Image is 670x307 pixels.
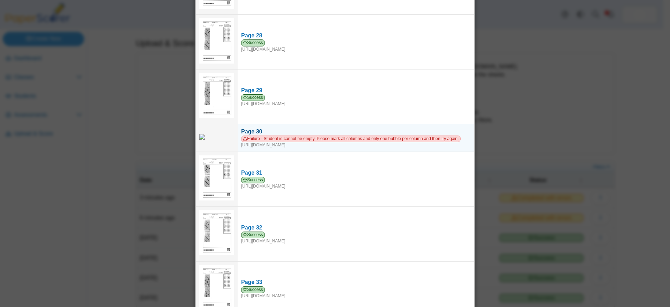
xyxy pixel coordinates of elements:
[238,124,474,152] a: Page 30 Failure - Student id cannot be empty. Please mark all columns and only one bubble per col...
[238,275,474,302] a: Page 33 Success [URL][DOMAIN_NAME]
[241,128,471,136] div: Page 30
[199,134,234,140] img: web_FKywT3lnc1HrlnstRAJ7sFFsT3c3CvqRTjugHiJA_SEPTEMBER_16_2025T0_18_53_834000000.jpg
[199,73,234,118] img: 3151868_SEPTEMBER_16_2025T0_19_6_401000000.jpeg
[241,136,471,148] div: [URL][DOMAIN_NAME]
[238,166,474,193] a: Page 31 Success [URL][DOMAIN_NAME]
[241,177,265,183] span: Success
[241,39,265,46] span: Success
[241,224,471,232] div: Page 32
[241,169,471,177] div: Page 31
[241,286,471,299] div: [URL][DOMAIN_NAME]
[238,28,474,56] a: Page 28 Success [URL][DOMAIN_NAME]
[241,32,471,39] div: Page 28
[241,286,265,293] span: Success
[241,94,265,101] span: Success
[199,210,234,255] img: 3151851_SEPTEMBER_16_2025T0_18_50_740000000.jpeg
[241,39,471,52] div: [URL][DOMAIN_NAME]
[241,136,461,142] span: Failure - Student id cannot be empty. Please mark all columns and only one bubble per column and ...
[199,18,234,63] img: 3151848_SEPTEMBER_16_2025T0_18_47_52000000.jpeg
[241,278,471,286] div: Page 33
[199,155,234,200] img: 3151850_SEPTEMBER_16_2025T0_18_48_316000000.jpeg
[241,232,265,238] span: Success
[241,87,471,94] div: Page 29
[241,232,471,244] div: [URL][DOMAIN_NAME]
[238,220,474,248] a: Page 32 Success [URL][DOMAIN_NAME]
[241,177,471,189] div: [URL][DOMAIN_NAME]
[241,94,471,107] div: [URL][DOMAIN_NAME]
[238,83,474,110] a: Page 29 Success [URL][DOMAIN_NAME]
